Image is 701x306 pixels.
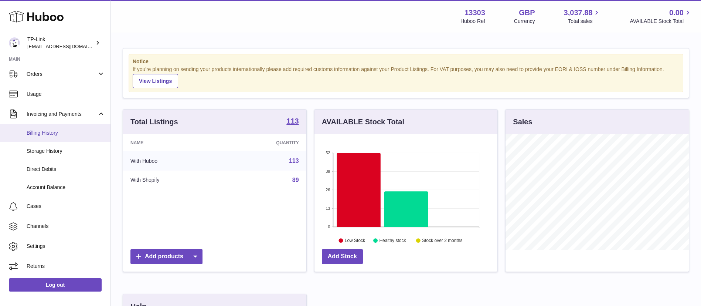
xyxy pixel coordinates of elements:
div: Currency [514,18,535,25]
span: Channels [27,223,105,230]
a: Add Stock [322,249,363,264]
strong: 113 [286,117,299,125]
span: AVAILABLE Stock Total [630,18,692,25]
text: Healthy stock [379,238,406,243]
text: 26 [326,188,330,192]
img: internalAdmin-13303@internal.huboo.com [9,37,20,48]
span: Orders [27,71,97,78]
span: Invoicing and Payments [27,111,97,118]
text: 52 [326,151,330,155]
span: Total sales [568,18,601,25]
text: 0 [328,225,330,229]
strong: Notice [133,58,679,65]
span: Usage [27,91,105,98]
a: 113 [286,117,299,126]
div: TP-Link [27,36,94,50]
span: Direct Debits [27,166,105,173]
a: 113 [289,158,299,164]
span: [EMAIL_ADDRESS][DOMAIN_NAME] [27,43,109,49]
span: Returns [27,263,105,270]
text: Stock over 2 months [422,238,462,243]
strong: GBP [519,8,535,18]
td: With Shopify [123,171,222,190]
span: 0.00 [669,8,684,18]
h3: Sales [513,117,532,127]
th: Name [123,134,222,151]
strong: 13303 [465,8,485,18]
span: Storage History [27,148,105,155]
span: Cases [27,203,105,210]
h3: AVAILABLE Stock Total [322,117,404,127]
td: With Huboo [123,151,222,171]
th: Quantity [222,134,306,151]
text: 39 [326,169,330,174]
span: 3,037.88 [564,8,593,18]
div: If you're planning on sending your products internationally please add required customs informati... [133,66,679,88]
h3: Total Listings [130,117,178,127]
a: 3,037.88 Total sales [564,8,601,25]
text: 13 [326,206,330,211]
span: Account Balance [27,184,105,191]
div: Huboo Ref [460,18,485,25]
a: View Listings [133,74,178,88]
a: 89 [292,177,299,183]
a: Add products [130,249,203,264]
span: Settings [27,243,105,250]
text: Low Stock [345,238,365,243]
a: Log out [9,278,102,292]
span: Billing History [27,130,105,137]
a: 0.00 AVAILABLE Stock Total [630,8,692,25]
